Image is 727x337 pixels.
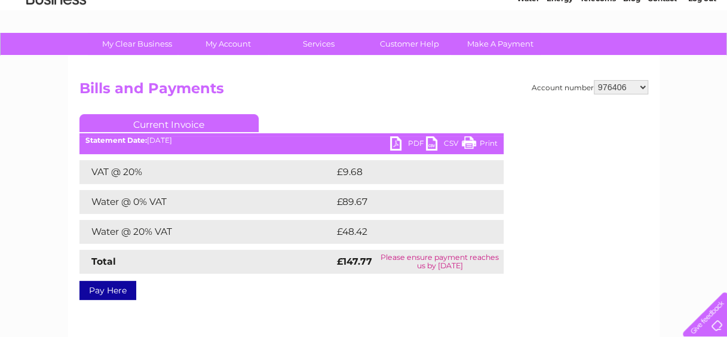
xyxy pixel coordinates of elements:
[360,33,459,55] a: Customer Help
[91,256,116,267] strong: Total
[82,7,646,58] div: Clear Business is a trading name of Verastar Limited (registered in [GEOGRAPHIC_DATA] No. 3667643...
[376,250,503,274] td: Please ensure payment reaches us by [DATE]
[334,190,480,214] td: £89.67
[580,51,616,60] a: Telecoms
[88,33,186,55] a: My Clear Business
[451,33,550,55] a: Make A Payment
[426,136,462,154] a: CSV
[79,160,334,184] td: VAT @ 20%
[26,31,87,68] img: logo.png
[85,136,147,145] b: Statement Date:
[337,256,372,267] strong: £147.77
[688,51,716,60] a: Log out
[179,33,277,55] a: My Account
[547,51,573,60] a: Energy
[269,33,368,55] a: Services
[648,51,677,60] a: Contact
[334,220,480,244] td: £48.42
[517,51,539,60] a: Water
[334,160,477,184] td: £9.68
[79,220,334,244] td: Water @ 20% VAT
[532,80,648,94] div: Account number
[390,136,426,154] a: PDF
[502,6,584,21] a: 0333 014 3131
[79,114,259,132] a: Current Invoice
[79,190,334,214] td: Water @ 0% VAT
[79,136,504,145] div: [DATE]
[462,136,498,154] a: Print
[79,80,648,103] h2: Bills and Payments
[79,281,136,300] a: Pay Here
[623,51,640,60] a: Blog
